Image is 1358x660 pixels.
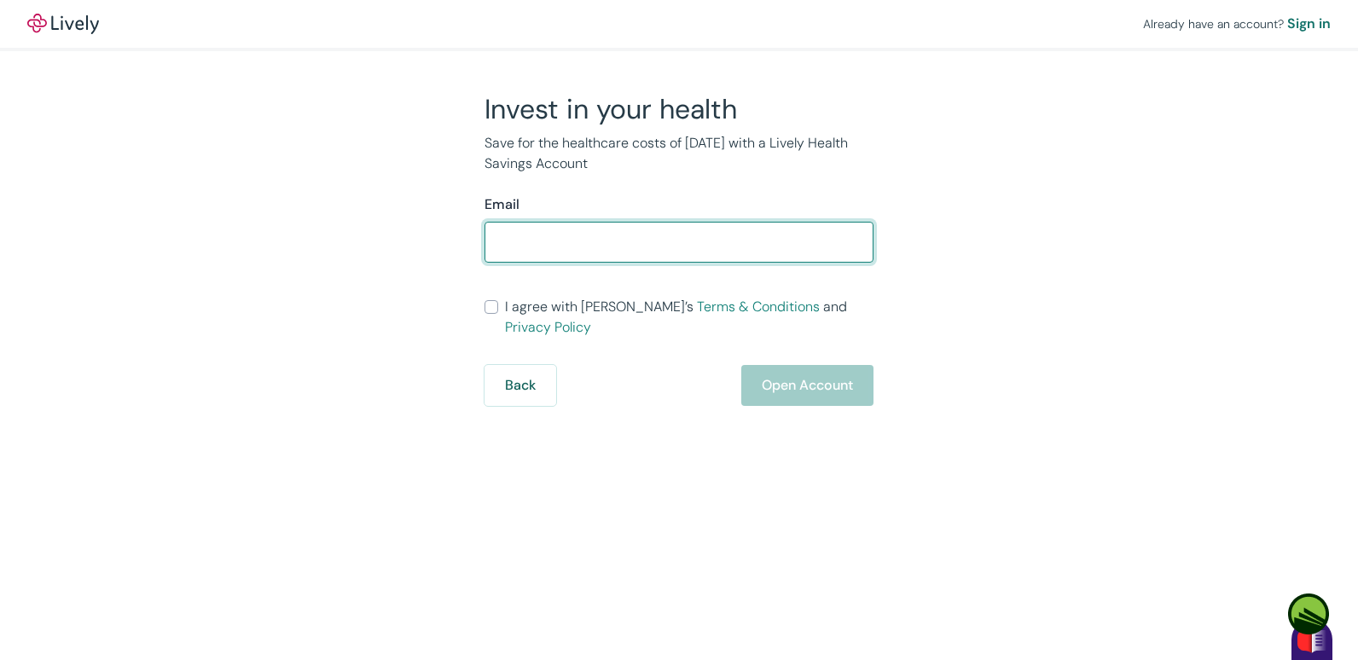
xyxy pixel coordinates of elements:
div: Already have an account? [1143,14,1331,34]
h2: Invest in your health [485,92,873,126]
a: LivelyLively [27,14,99,34]
span: I agree with [PERSON_NAME]’s and [505,297,873,338]
button: Back [485,365,556,406]
label: Email [485,194,519,215]
p: Save for the healthcare costs of [DATE] with a Lively Health Savings Account [485,133,873,174]
a: Terms & Conditions [697,298,820,316]
a: Privacy Policy [505,318,591,336]
a: Sign in [1287,14,1331,34]
img: Lively [27,14,99,34]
